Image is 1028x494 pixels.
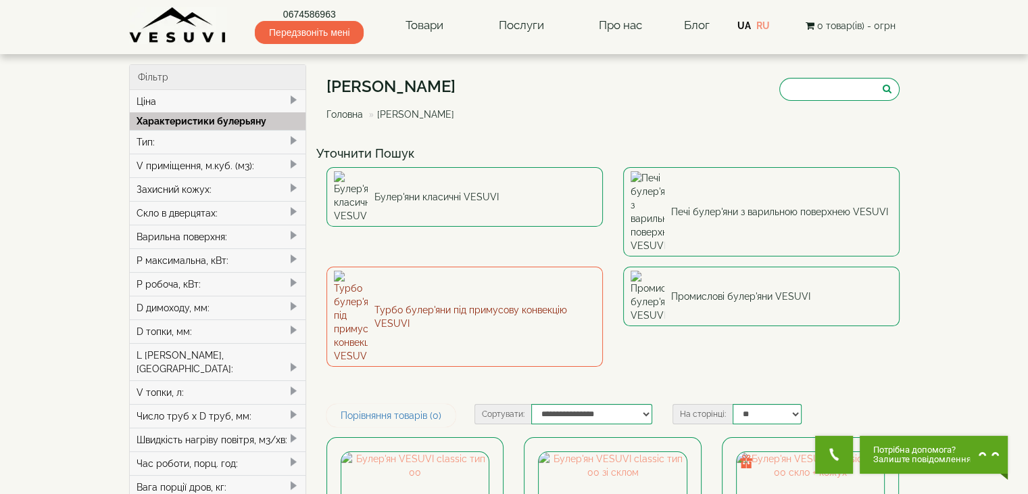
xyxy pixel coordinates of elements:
[816,20,895,31] span: 0 товар(ів) - 0грн
[130,296,306,319] div: D димоходу, мм:
[631,271,664,322] img: Промислові булер'яни VESUVI
[130,272,306,296] div: P робоча, кВт:
[739,455,753,468] img: gift
[326,267,603,367] a: Турбо булер'яни під примусову конвекцію VESUVI Турбо булер'яни під примусову конвекцію VESUVI
[815,436,853,474] button: Get Call button
[326,167,603,227] a: Булер'яни класичні VESUVI Булер'яни класичні VESUVI
[130,380,306,404] div: V топки, л:
[485,10,557,41] a: Послуги
[130,65,306,90] div: Фільтр
[585,10,656,41] a: Про нас
[623,167,900,256] a: Печі булер'яни з варильною поверхнею VESUVI Печі булер'яни з варильною поверхнею VESUVI
[130,201,306,225] div: Скло в дверцятах:
[326,109,363,120] a: Головна
[130,154,306,177] div: V приміщення, м.куб. (м3):
[737,20,751,31] a: UA
[130,343,306,380] div: L [PERSON_NAME], [GEOGRAPHIC_DATA]:
[873,445,971,455] span: Потрібна допомога?
[130,225,306,248] div: Варильна поверхня:
[672,404,733,424] label: На сторінці:
[756,20,770,31] a: RU
[130,428,306,451] div: Швидкість нагріву повітря, м3/хв:
[316,147,910,160] h4: Уточнити Пошук
[326,78,464,95] h1: [PERSON_NAME]
[392,10,457,41] a: Товари
[255,7,364,21] a: 0674586963
[631,171,664,252] img: Печі булер'яни з варильною поверхнею VESUVI
[130,177,306,201] div: Захисний кожух:
[130,319,306,343] div: D топки, мм:
[130,130,306,154] div: Тип:
[334,171,368,223] img: Булер'яни класичні VESUVI
[801,18,899,33] button: 0 товар(ів) - 0грн
[860,436,1008,474] button: Chat button
[334,271,368,363] img: Турбо булер'яни під примусову конвекцію VESUVI
[130,451,306,475] div: Час роботи, порц. год:
[255,21,364,44] span: Передзвоніть мені
[873,455,971,464] span: Залиште повідомлення
[130,404,306,428] div: Число труб x D труб, мм:
[326,404,456,427] a: Порівняння товарів (0)
[130,90,306,113] div: Ціна
[130,248,306,272] div: P максимальна, кВт:
[130,112,306,130] div: Характеристики булерьяну
[474,404,531,424] label: Сортувати:
[129,7,227,44] img: Завод VESUVI
[366,108,454,121] li: [PERSON_NAME]
[623,267,900,326] a: Промислові булер'яни VESUVI Промислові булер'яни VESUVI
[683,18,709,32] a: Блог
